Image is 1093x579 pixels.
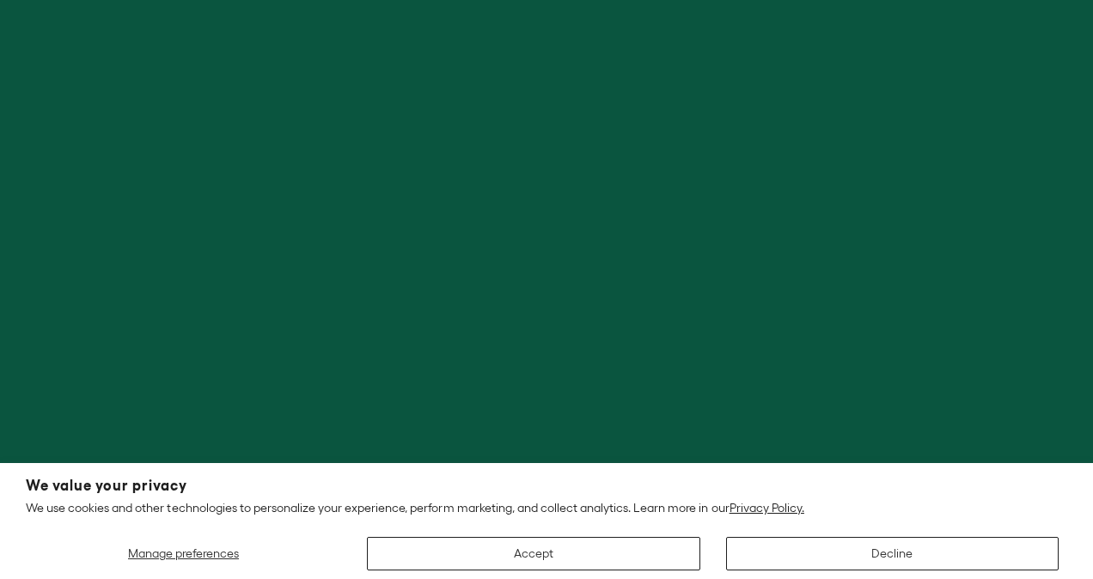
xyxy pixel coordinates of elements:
button: Decline [726,537,1059,570]
a: Privacy Policy. [730,501,804,515]
p: We use cookies and other technologies to personalize your experience, perform marketing, and coll... [26,500,1067,515]
button: Accept [367,537,700,570]
h2: We value your privacy [26,478,1067,493]
button: Manage preferences [26,537,341,570]
span: Manage preferences [128,546,239,560]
